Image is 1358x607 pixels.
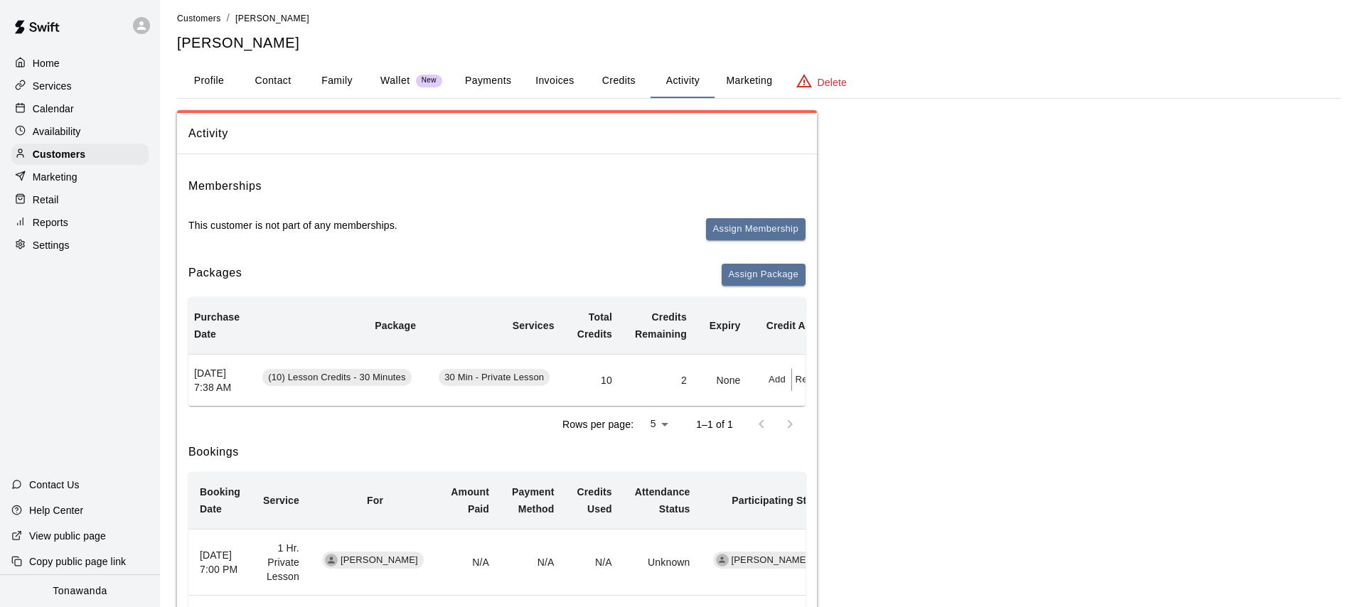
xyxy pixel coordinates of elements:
[262,371,411,385] span: (10) Lesson Credits - 30 Minutes
[177,64,1341,98] div: basic tabs example
[33,79,72,93] p: Services
[698,354,752,406] td: None
[227,11,230,26] li: /
[451,486,489,515] b: Amount Paid
[183,354,251,406] th: [DATE] 7:38 AM
[33,124,81,139] p: Availability
[325,554,338,566] div: Matthew Rickert
[33,56,60,70] p: Home
[587,64,651,98] button: Credits
[188,443,806,461] h6: Bookings
[11,189,149,210] a: Retail
[11,75,149,97] a: Services
[305,64,369,98] button: Family
[566,354,624,406] td: 10
[726,554,815,567] span: [PERSON_NAME]
[716,554,729,566] div: Matt Tyree
[416,76,442,85] span: New
[11,121,149,142] a: Availability
[624,530,702,596] td: Unknown
[635,486,690,515] b: Attendance Status
[29,478,80,492] p: Contact Us
[188,177,262,195] h6: Memberships
[11,98,149,119] a: Calendar
[177,33,1341,53] h5: [PERSON_NAME]
[183,297,847,406] table: simple table
[177,14,221,23] span: Customers
[454,64,523,98] button: Payments
[375,320,416,331] b: Package
[29,503,83,517] p: Help Center
[713,552,815,569] div: [PERSON_NAME]
[29,529,106,543] p: View public page
[33,170,77,184] p: Marketing
[624,354,698,406] td: 2
[194,311,240,340] b: Purchase Date
[11,166,149,188] a: Marketing
[766,320,835,331] b: Credit Actions
[200,486,240,515] b: Booking Date
[696,417,733,431] p: 1–1 of 1
[722,264,806,286] button: Assign Package
[262,373,416,385] a: (10) Lesson Credits - 30 Minutes
[33,238,70,252] p: Settings
[732,495,819,506] b: Participating Staff
[501,530,565,596] td: N/A
[33,193,59,207] p: Retail
[188,124,806,143] span: Activity
[639,414,673,434] div: 5
[651,64,715,98] button: Activity
[11,212,149,233] a: Reports
[335,554,424,567] span: [PERSON_NAME]
[706,218,806,240] button: Assign Membership
[710,320,741,331] b: Expiry
[439,530,501,596] td: N/A
[566,530,624,596] td: N/A
[188,218,397,232] p: This customer is not part of any memberships.
[188,530,252,596] th: [DATE] 7:00 PM
[177,12,221,23] a: Customers
[29,554,126,569] p: Copy public page link
[380,73,410,88] p: Wallet
[439,371,550,385] span: 30 Min - Private Lesson
[263,495,299,506] b: Service
[177,64,241,98] button: Profile
[512,486,554,515] b: Payment Method
[577,486,612,515] b: Credits Used
[715,64,784,98] button: Marketing
[577,311,612,340] b: Total Credits
[11,144,149,165] a: Customers
[635,311,687,340] b: Credits Remaining
[235,14,309,23] span: [PERSON_NAME]
[11,235,149,256] a: Settings
[764,369,792,391] button: Add
[53,584,107,598] p: Tonawanda
[523,64,587,98] button: Invoices
[188,264,242,286] h6: Packages
[33,215,68,230] p: Reports
[792,369,835,391] button: Redeem
[177,11,1341,26] nav: breadcrumb
[33,147,85,161] p: Customers
[513,320,555,331] b: Services
[367,495,383,506] b: For
[11,53,149,74] a: Home
[562,417,633,431] p: Rows per page:
[818,75,847,90] p: Delete
[252,530,311,596] td: 1 Hr. Private Lesson
[33,102,74,116] p: Calendar
[241,64,305,98] button: Contact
